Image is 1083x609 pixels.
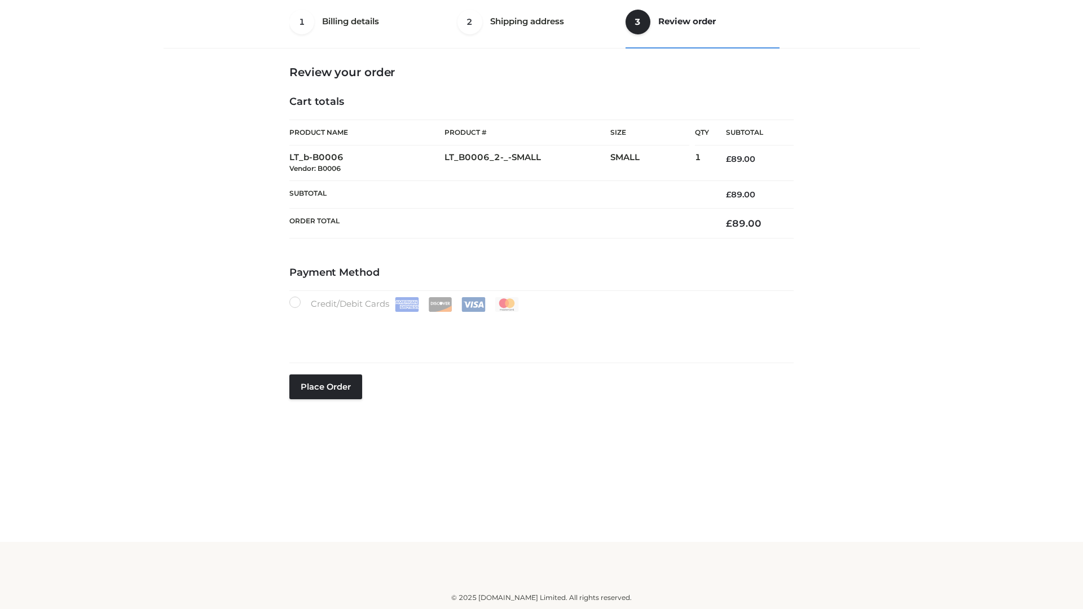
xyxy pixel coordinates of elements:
th: Subtotal [709,120,794,145]
button: Place order [289,374,362,399]
img: Mastercard [495,297,519,312]
th: Order Total [289,209,709,239]
h4: Cart totals [289,96,794,108]
td: LT_b-B0006 [289,145,444,181]
small: Vendor: B0006 [289,164,341,173]
img: Visa [461,297,486,312]
td: 1 [695,145,709,181]
th: Size [610,120,689,145]
th: Product # [444,120,610,145]
h3: Review your order [289,65,794,79]
th: Subtotal [289,180,709,208]
td: LT_B0006_2-_-SMALL [444,145,610,181]
bdi: 89.00 [726,189,755,200]
bdi: 89.00 [726,218,761,229]
span: £ [726,218,732,229]
bdi: 89.00 [726,154,755,164]
div: © 2025 [DOMAIN_NAME] Limited. All rights reserved. [168,592,915,603]
iframe: Secure payment input frame [287,310,791,351]
td: SMALL [610,145,695,181]
th: Qty [695,120,709,145]
img: Amex [395,297,419,312]
h4: Payment Method [289,267,794,279]
th: Product Name [289,120,444,145]
label: Credit/Debit Cards [289,297,520,312]
span: £ [726,189,731,200]
span: £ [726,154,731,164]
img: Discover [428,297,452,312]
